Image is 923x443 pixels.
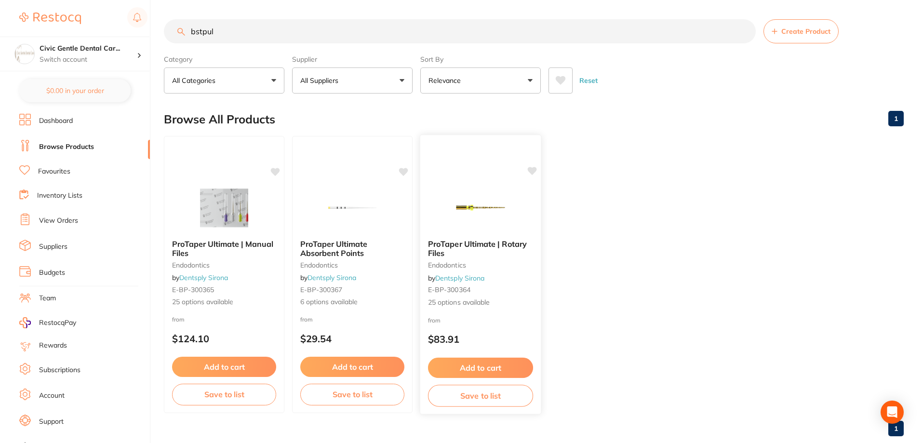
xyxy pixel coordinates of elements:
[172,261,276,269] small: endodontics
[428,273,484,282] span: by
[39,391,65,401] a: Account
[888,109,904,128] a: 1
[40,55,137,65] p: Switch account
[19,79,131,102] button: $0.00 in your order
[164,19,756,43] input: Search Products
[763,19,839,43] button: Create Product
[172,384,276,405] button: Save to list
[172,76,219,85] p: All Categories
[172,239,273,257] span: ProTaper Ultimate | Manual Files
[428,76,465,85] p: Relevance
[428,316,441,323] span: from
[321,184,384,232] img: ProTaper Ultimate Absorbent Points
[38,167,70,176] a: Favourites
[37,191,82,201] a: Inventory Lists
[39,294,56,303] a: Team
[300,273,356,282] span: by
[19,317,76,328] a: RestocqPay
[179,273,228,282] a: Dentsply Sirona
[449,183,512,232] img: ProTaper Ultimate | Rotary Files
[428,285,470,294] span: E-BP-300364
[300,239,367,257] span: ProTaper Ultimate Absorbent Points
[435,273,484,282] a: Dentsply Sirona
[39,318,76,328] span: RestocqPay
[428,385,533,406] button: Save to list
[39,417,64,427] a: Support
[19,7,81,29] a: Restocq Logo
[39,365,80,375] a: Subscriptions
[164,113,275,126] h2: Browse All Products
[39,268,65,278] a: Budgets
[300,261,404,269] small: endodontics
[164,67,284,94] button: All Categories
[881,401,904,424] div: Open Intercom Messenger
[172,240,276,257] b: ProTaper Ultimate | Manual Files
[172,297,276,307] span: 25 options available
[172,316,185,323] span: from
[164,55,284,64] label: Category
[172,357,276,377] button: Add to cart
[19,317,31,328] img: RestocqPay
[39,142,94,152] a: Browse Products
[39,216,78,226] a: View Orders
[39,341,67,350] a: Rewards
[888,419,904,438] a: 1
[300,384,404,405] button: Save to list
[19,13,81,24] img: Restocq Logo
[300,357,404,377] button: Add to cart
[15,44,34,64] img: Civic Gentle Dental Care
[420,55,541,64] label: Sort By
[292,55,413,64] label: Supplier
[172,333,276,344] p: $124.10
[172,273,228,282] span: by
[300,76,342,85] p: All Suppliers
[420,67,541,94] button: Relevance
[781,27,830,35] span: Create Product
[428,358,533,378] button: Add to cart
[428,240,533,257] b: ProTaper Ultimate | Rotary Files
[300,285,342,294] span: E-BP-300367
[300,240,404,257] b: ProTaper Ultimate Absorbent Points
[300,297,404,307] span: 6 options available
[300,316,313,323] span: from
[300,333,404,344] p: $29.54
[428,334,533,345] p: $83.91
[576,67,601,94] button: Reset
[308,273,356,282] a: Dentsply Sirona
[292,67,413,94] button: All Suppliers
[39,116,73,126] a: Dashboard
[193,184,255,232] img: ProTaper Ultimate | Manual Files
[40,44,137,54] h4: Civic Gentle Dental Care
[172,285,214,294] span: E-BP-300365
[428,297,533,307] span: 25 options available
[428,261,533,269] small: endodontics
[39,242,67,252] a: Suppliers
[428,239,527,258] span: ProTaper Ultimate | Rotary Files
